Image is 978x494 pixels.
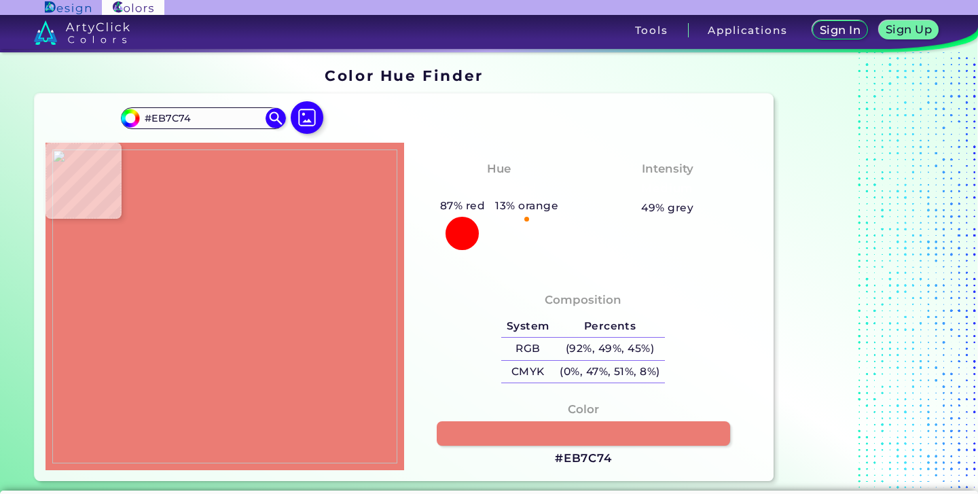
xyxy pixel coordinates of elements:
h5: (92%, 49%, 45%) [555,338,666,360]
h5: (0%, 47%, 51%, 8%) [555,361,666,383]
iframe: Advertisement [779,62,949,487]
h4: Color [568,400,599,419]
h5: Sign Up [885,24,932,35]
h3: Medium [636,181,700,197]
h5: 49% grey [641,199,693,217]
h5: Percents [555,315,666,338]
h4: Composition [545,290,621,310]
input: type color.. [140,109,266,127]
img: logo_artyclick_colors_white.svg [34,20,130,45]
h3: Orangy Red [456,181,543,197]
h3: Applications [708,25,787,35]
h5: 87% red [435,197,490,215]
img: icon picture [291,101,323,134]
img: ArtyClick Design logo [45,1,90,14]
h5: Sign In [820,24,861,36]
h4: Hue [487,159,511,179]
a: Sign Up [879,20,939,39]
h5: CMYK [501,361,554,383]
h3: #EB7C74 [555,451,612,467]
h1: Color Hue Finder [325,65,483,86]
h4: Intensity [642,159,693,179]
h5: System [501,315,554,338]
h5: 13% orange [490,197,564,215]
a: Sign In [812,20,868,39]
h3: Tools [635,25,668,35]
h5: RGB [501,338,554,360]
img: a7c0a916-7161-4495-9f24-8f16db94fd1a [52,149,397,463]
img: icon search [266,108,286,128]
